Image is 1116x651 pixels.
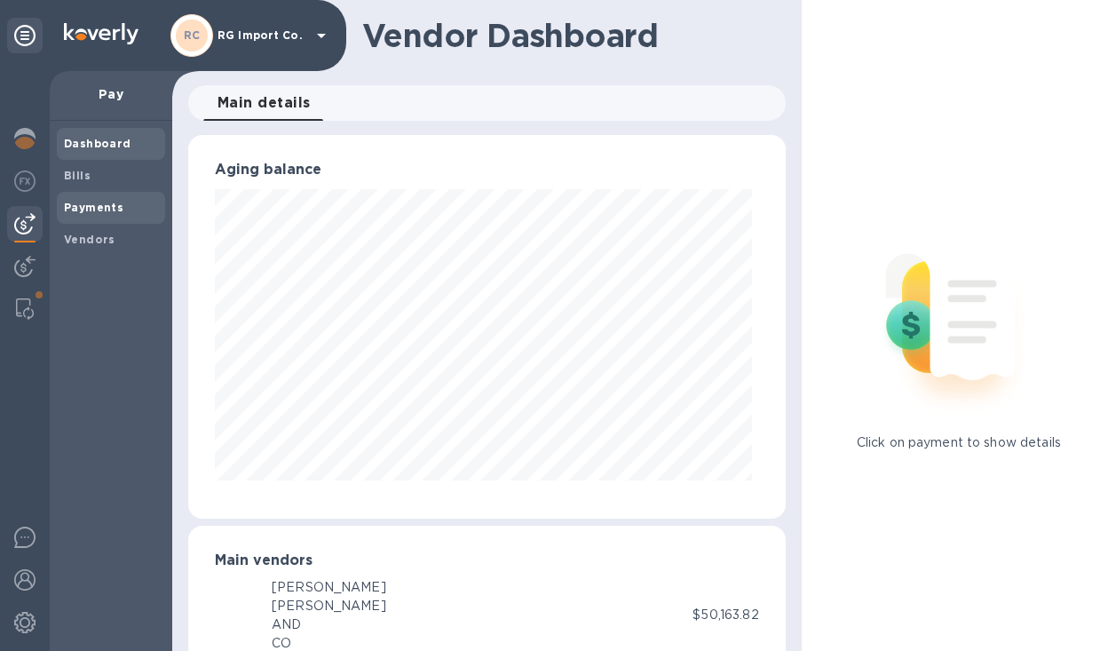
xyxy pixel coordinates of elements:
[64,85,158,103] p: Pay
[693,606,758,624] p: $50,163.82
[64,169,91,182] b: Bills
[215,162,759,179] h3: Aging balance
[215,552,759,569] h3: Main vendors
[272,578,386,597] div: [PERSON_NAME]
[7,18,43,53] div: Unpin categories
[64,23,139,44] img: Logo
[362,17,773,54] h1: Vendor Dashboard
[184,28,201,42] b: RC
[272,615,386,634] div: AND
[64,233,115,246] b: Vendors
[64,201,123,214] b: Payments
[218,91,311,115] span: Main details
[857,433,1061,452] p: Click on payment to show details
[218,29,306,42] p: RG Import Co.
[14,171,36,192] img: Foreign exchange
[64,137,131,150] b: Dashboard
[272,597,386,615] div: [PERSON_NAME]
